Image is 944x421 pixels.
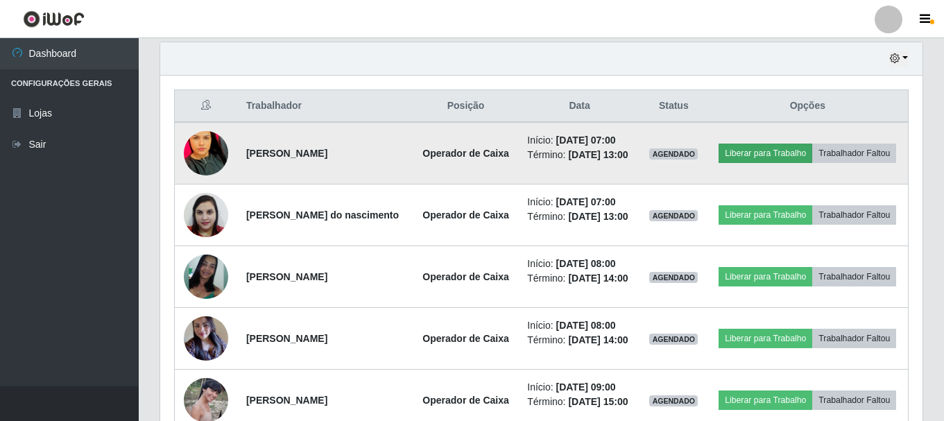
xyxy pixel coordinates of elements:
[23,10,85,28] img: CoreUI Logo
[812,329,896,348] button: Trabalhador Faltou
[556,135,616,146] time: [DATE] 07:00
[527,318,632,333] li: Início:
[812,267,896,286] button: Trabalhador Faltou
[527,133,632,148] li: Início:
[246,333,327,344] strong: [PERSON_NAME]
[422,271,509,282] strong: Operador de Caixa
[812,390,896,410] button: Trabalhador Faltou
[568,211,628,222] time: [DATE] 13:00
[649,395,698,406] span: AGENDADO
[527,271,632,286] li: Término:
[707,90,909,123] th: Opções
[184,255,228,299] img: 1618873875814.jpeg
[184,185,228,244] img: 1682003136750.jpeg
[649,272,698,283] span: AGENDADO
[527,209,632,224] li: Término:
[556,196,616,207] time: [DATE] 07:00
[556,320,616,331] time: [DATE] 08:00
[246,271,327,282] strong: [PERSON_NAME]
[184,105,228,202] img: 1751683294732.jpeg
[649,148,698,160] span: AGENDADO
[422,148,509,159] strong: Operador de Caixa
[812,205,896,225] button: Trabalhador Faltou
[527,380,632,395] li: Início:
[649,334,698,345] span: AGENDADO
[422,209,509,221] strong: Operador de Caixa
[527,395,632,409] li: Término:
[246,148,327,159] strong: [PERSON_NAME]
[812,144,896,163] button: Trabalhador Faltou
[527,195,632,209] li: Início:
[640,90,707,123] th: Status
[719,390,812,410] button: Liberar para Trabalho
[556,381,616,393] time: [DATE] 09:00
[719,144,812,163] button: Liberar para Trabalho
[568,334,628,345] time: [DATE] 14:00
[527,333,632,347] li: Término:
[719,267,812,286] button: Liberar para Trabalho
[568,149,628,160] time: [DATE] 13:00
[719,205,812,225] button: Liberar para Trabalho
[413,90,519,123] th: Posição
[527,148,632,162] li: Término:
[649,210,698,221] span: AGENDADO
[246,395,327,406] strong: [PERSON_NAME]
[719,329,812,348] button: Liberar para Trabalho
[527,257,632,271] li: Início:
[422,333,509,344] strong: Operador de Caixa
[184,309,228,368] img: 1711331188761.jpeg
[238,90,413,123] th: Trabalhador
[556,258,616,269] time: [DATE] 08:00
[246,209,399,221] strong: [PERSON_NAME] do nascimento
[568,273,628,284] time: [DATE] 14:00
[519,90,640,123] th: Data
[568,396,628,407] time: [DATE] 15:00
[422,395,509,406] strong: Operador de Caixa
